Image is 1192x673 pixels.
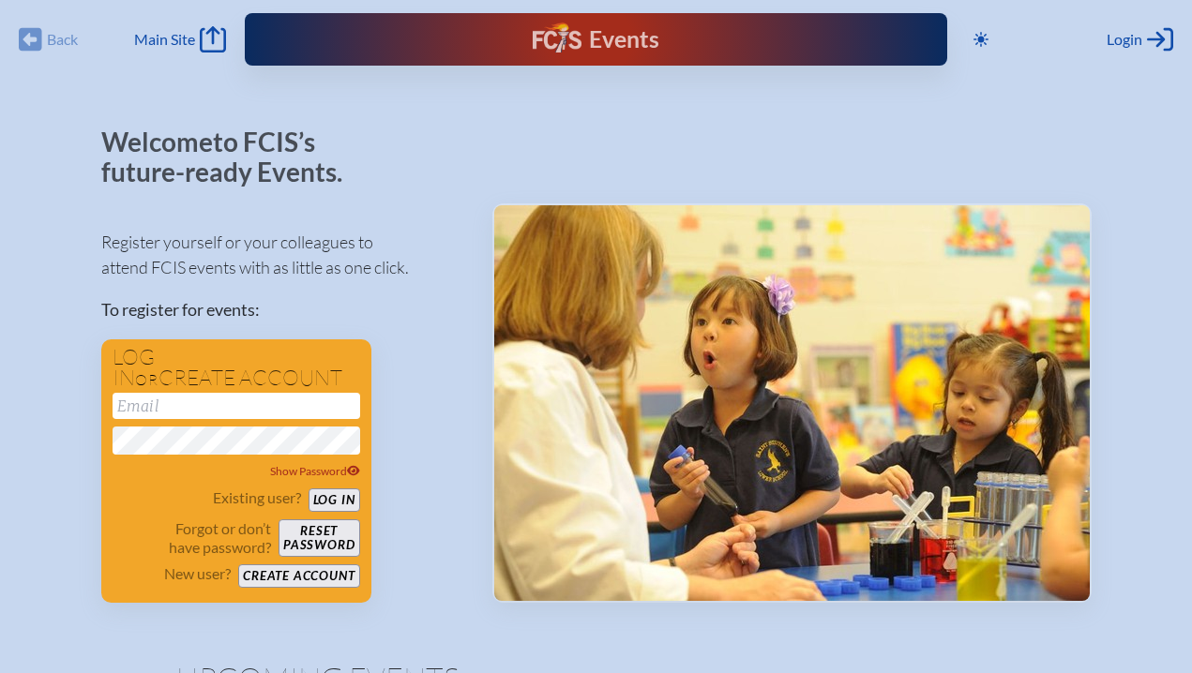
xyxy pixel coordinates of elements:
h1: Log in create account [113,347,360,389]
button: Resetpassword [279,519,359,557]
p: New user? [164,564,231,583]
img: Events [494,205,1090,601]
a: Main Site [134,26,226,52]
button: Create account [238,564,359,588]
p: Forgot or don’t have password? [113,519,272,557]
span: Login [1107,30,1142,49]
p: Welcome to FCIS’s future-ready Events. [101,127,364,187]
span: or [135,370,158,389]
p: Register yourself or your colleagues to attend FCIS events with as little as one click. [101,230,462,280]
p: To register for events: [101,297,462,322]
span: Main Site [134,30,195,49]
div: FCIS Events — Future ready [450,22,741,56]
input: Email [113,393,360,419]
button: Log in [309,488,360,512]
p: Existing user? [213,488,301,507]
span: Show Password [270,464,360,478]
